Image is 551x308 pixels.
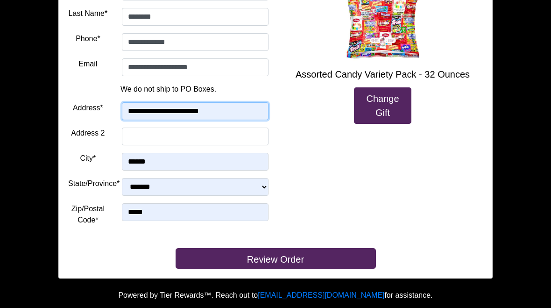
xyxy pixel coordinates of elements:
[176,248,376,269] button: Review Order
[69,8,108,19] label: Last Name*
[258,291,384,299] a: [EMAIL_ADDRESS][DOMAIN_NAME]
[76,33,100,44] label: Phone*
[75,84,261,95] p: We do not ship to PO Boxes.
[68,178,120,189] label: State/Province*
[68,203,108,226] label: Zip/Postal Code*
[118,291,432,299] span: Powered by Tier Rewards™. Reach out to for assistance.
[354,87,411,124] a: Change Gift
[78,58,97,70] label: Email
[80,153,96,164] label: City*
[73,102,103,114] label: Address*
[283,69,483,80] h5: Assorted Candy Variety Pack - 32 Ounces
[71,128,105,139] label: Address 2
